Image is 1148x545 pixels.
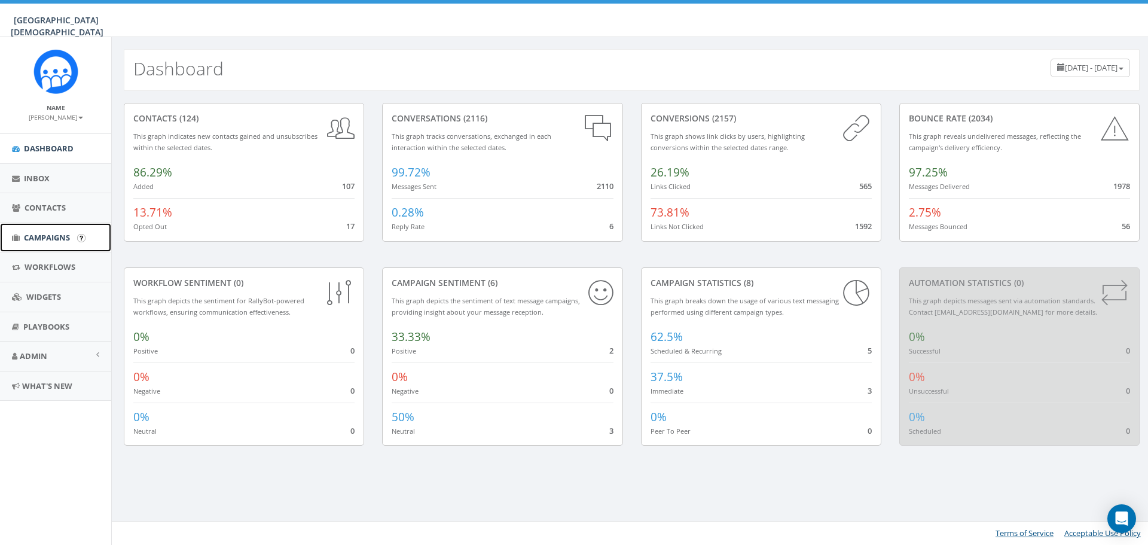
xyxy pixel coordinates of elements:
span: 2.75% [909,205,941,220]
span: 0% [133,369,149,385]
span: 86.29% [133,165,172,180]
small: This graph depicts the sentiment of text message campaigns, providing insight about your message ... [392,296,580,316]
span: Contacts [25,202,66,213]
small: Opted Out [133,222,167,231]
span: 6 [609,221,613,232]
img: Rally_Corp_Icon_1.png [33,49,78,94]
span: (2116) [461,112,487,124]
span: 5 [868,345,872,356]
span: 0% [909,369,925,385]
span: What's New [22,380,72,391]
span: 0% [133,409,149,425]
span: 0% [651,409,667,425]
small: Messages Bounced [909,222,967,231]
small: Scheduled [909,427,941,436]
div: Workflow Sentiment [133,277,355,289]
span: 99.72% [392,165,430,180]
span: 17 [346,221,355,232]
span: 107 [342,181,355,191]
small: Scheduled & Recurring [651,346,722,355]
span: 0% [909,329,925,345]
span: 0 [609,385,613,396]
a: Acceptable Use Policy [1064,528,1141,538]
small: Peer To Peer [651,427,691,436]
span: [GEOGRAPHIC_DATA][DEMOGRAPHIC_DATA] [11,14,103,38]
span: 0 [1126,345,1130,356]
span: Playbooks [23,321,69,332]
small: Positive [133,346,158,355]
small: Successful [909,346,941,355]
span: 0% [133,329,149,345]
span: 56 [1122,221,1130,232]
span: 0 [350,425,355,436]
small: Neutral [392,427,415,436]
span: Workflows [25,261,75,272]
span: Inbox [24,173,50,184]
div: contacts [133,112,355,124]
small: This graph reveals undelivered messages, reflecting the campaign's delivery efficiency. [909,132,1081,152]
input: Submit [77,234,86,242]
span: 3 [609,425,613,436]
span: 97.25% [909,165,948,180]
span: (8) [741,277,753,288]
small: Immediate [651,386,683,395]
small: This graph depicts the sentiment for RallyBot-powered workflows, ensuring communication effective... [133,296,304,316]
span: 50% [392,409,414,425]
h2: Dashboard [133,59,224,78]
span: 37.5% [651,369,683,385]
span: (0) [231,277,243,288]
div: conversations [392,112,613,124]
span: (124) [177,112,199,124]
span: [DATE] - [DATE] [1065,62,1118,73]
div: conversions [651,112,872,124]
span: (2034) [966,112,993,124]
span: 0 [1126,425,1130,436]
span: 0 [350,385,355,396]
a: [PERSON_NAME] [29,111,83,122]
small: Added [133,182,154,191]
span: 33.33% [392,329,430,345]
span: 2 [609,345,613,356]
small: This graph shows link clicks by users, highlighting conversions within the selected dates range. [651,132,805,152]
span: 0% [392,369,408,385]
span: 62.5% [651,329,683,345]
small: Unsuccessful [909,386,949,395]
span: 565 [859,181,872,191]
small: Messages Sent [392,182,436,191]
div: Bounce Rate [909,112,1130,124]
small: Negative [133,386,160,395]
span: 13.71% [133,205,172,220]
span: Widgets [26,291,61,302]
div: Open Intercom Messenger [1107,504,1136,533]
small: [PERSON_NAME] [29,113,83,121]
span: (2157) [710,112,736,124]
span: 0 [350,345,355,356]
span: 1978 [1113,181,1130,191]
span: (0) [1012,277,1024,288]
span: 1592 [855,221,872,232]
span: 3 [868,385,872,396]
small: This graph breaks down the usage of various text messaging performed using different campaign types. [651,296,839,316]
span: 0% [909,409,925,425]
small: Links Not Clicked [651,222,704,231]
span: 26.19% [651,165,689,180]
small: This graph tracks conversations, exchanged in each interaction within the selected dates. [392,132,551,152]
div: Campaign Statistics [651,277,872,289]
small: This graph indicates new contacts gained and unsubscribes within the selected dates. [133,132,317,152]
small: Neutral [133,427,157,436]
div: Automation Statistics [909,277,1130,289]
span: 2110 [597,181,613,191]
span: Admin [20,351,47,361]
span: 0 [868,425,872,436]
small: Name [47,103,65,112]
a: Terms of Service [996,528,1054,538]
small: Positive [392,346,416,355]
span: 73.81% [651,205,689,220]
span: 0 [1126,385,1130,396]
small: Messages Delivered [909,182,970,191]
small: Reply Rate [392,222,425,231]
small: Links Clicked [651,182,691,191]
span: Campaigns [24,232,70,243]
div: Campaign Sentiment [392,277,613,289]
small: This graph depicts messages sent via automation standards. Contact [EMAIL_ADDRESS][DOMAIN_NAME] f... [909,296,1097,316]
